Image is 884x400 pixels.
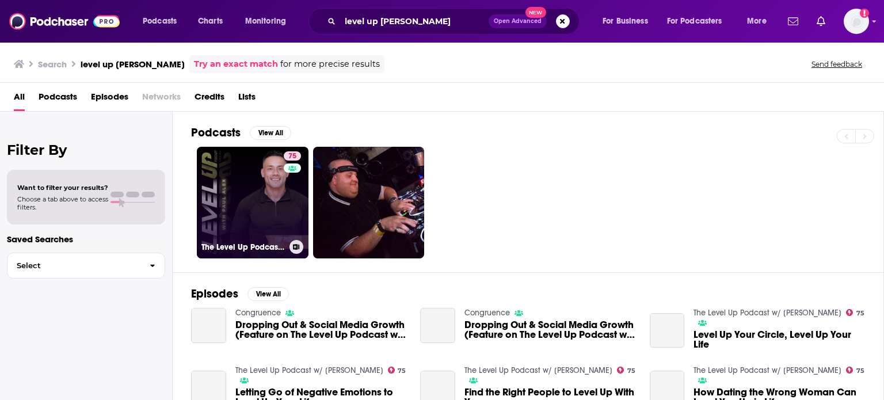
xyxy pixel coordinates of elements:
button: Send feedback [808,59,866,69]
span: Networks [142,87,181,111]
a: PodcastsView All [191,125,291,140]
span: Logged in as NickG [844,9,869,34]
span: Dropping Out & Social Media Growth (Feature on The Level Up Podcast w/ [PERSON_NAME]) | Ep 8 [464,320,636,340]
div: Search podcasts, credits, & more... [319,8,590,35]
a: The Level Up Podcast w/ Paul Alex [694,308,841,318]
a: Dropping Out & Social Media Growth (Feature on The Level Up Podcast w/ Paul Alex) | Ep 8 [235,320,407,340]
a: Podcasts [39,87,77,111]
svg: Add a profile image [860,9,869,18]
span: More [747,13,767,29]
span: Charts [198,13,223,29]
button: Select [7,253,165,279]
span: Choose a tab above to access filters. [17,195,108,211]
button: open menu [135,12,192,31]
span: 75 [627,368,635,374]
span: 75 [288,151,296,162]
h3: Search [38,59,67,70]
a: 75 [388,367,406,374]
button: Show profile menu [844,9,869,34]
span: 75 [856,368,864,374]
a: 75 [617,367,635,374]
a: Congruence [464,308,510,318]
a: Episodes [91,87,128,111]
a: Charts [190,12,230,31]
span: For Podcasters [667,13,722,29]
a: The Level Up Podcast w/ Paul Alex [464,365,612,375]
button: open menu [595,12,662,31]
span: Podcasts [143,13,177,29]
h2: Filter By [7,142,165,158]
a: 75 [284,151,301,161]
a: Level Up Your Circle, Level Up Your Life [694,330,865,349]
a: Level Up Your Circle, Level Up Your Life [650,313,685,348]
img: User Profile [844,9,869,34]
a: Dropping Out & Social Media Growth (Feature on The Level Up Podcast w/ Paul Alex) | Ep 8 [191,308,226,343]
a: Lists [238,87,256,111]
a: Dropping Out & Social Media Growth (Feature on The Level Up Podcast w/ Paul Alex) | Ep 8 [464,320,636,340]
button: open menu [237,12,301,31]
a: Congruence [235,308,281,318]
span: Open Advanced [494,18,542,24]
a: The Level Up Podcast w/ Paul Alex [694,365,841,375]
h3: level up [PERSON_NAME] [81,59,185,70]
a: Try an exact match [194,58,278,71]
a: 75The Level Up Podcast w/ [PERSON_NAME] [197,147,308,258]
span: for more precise results [280,58,380,71]
a: 75 [846,367,864,374]
img: Podchaser - Follow, Share and Rate Podcasts [9,10,120,32]
a: Dropping Out & Social Media Growth (Feature on The Level Up Podcast w/ Paul Alex) | Ep 8 [420,308,455,343]
button: Open AdvancedNew [489,14,547,28]
span: New [525,7,546,18]
h3: The Level Up Podcast w/ [PERSON_NAME] [201,242,285,252]
h2: Episodes [191,287,238,301]
input: Search podcasts, credits, & more... [340,12,489,31]
a: All [14,87,25,111]
span: Monitoring [245,13,286,29]
button: open menu [660,12,739,31]
button: open menu [739,12,781,31]
button: View All [250,126,291,140]
a: Credits [195,87,224,111]
a: EpisodesView All [191,287,289,301]
h2: Podcasts [191,125,241,140]
span: 75 [856,311,864,316]
a: 75 [846,309,864,316]
span: Want to filter your results? [17,184,108,192]
a: Show notifications dropdown [812,12,830,31]
span: Select [7,262,140,269]
span: 75 [398,368,406,374]
a: The Level Up Podcast w/ Paul Alex [235,365,383,375]
a: Show notifications dropdown [783,12,803,31]
span: For Business [603,13,648,29]
button: View All [247,287,289,301]
span: Dropping Out & Social Media Growth (Feature on The Level Up Podcast w/ [PERSON_NAME]) | Ep 8 [235,320,407,340]
p: Saved Searches [7,234,165,245]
